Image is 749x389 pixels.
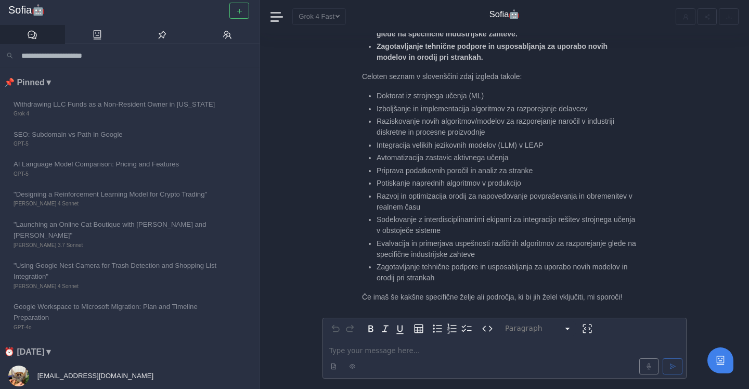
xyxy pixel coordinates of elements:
[489,9,520,20] h4: Sofia🤖
[377,152,638,163] li: Avtomatizacija zastavic aktivnega učenja
[430,321,445,336] button: Bulleted list
[501,321,576,336] button: Block type
[393,321,407,336] button: Underline
[377,262,638,283] li: Zagotavljanje tehnične podpore in usposabljanja za uporabo novih modelov in orodij pri strankah
[377,90,638,101] li: Doktorat iz strojnega učenja (ML)
[14,189,223,200] span: "Designing a Reinforcement Learning Model for Crypto Trading"
[364,321,378,336] button: Bold
[14,241,223,250] span: [PERSON_NAME] 3.7 Sonnet
[377,178,638,189] li: Potiskanje naprednih algoritmov v produkcijo
[445,321,459,336] button: Numbered list
[17,48,253,63] input: Search conversations
[14,99,223,110] span: Withdrawing LLC Funds as a Non-Resident Owner in [US_STATE]
[14,301,223,323] span: Google Workspace to Microsoft Migration: Plan and Timeline Preparation
[377,140,638,151] li: Integracija velikih jezikovnih modelov (LLM) v LEAP
[377,19,625,38] strong: Evalvacija in primerjava uspešnosti različnih algoritmov za razporejanje glede na specifične indu...
[8,4,251,17] a: Sofia🤖
[14,170,223,178] span: GPT-5
[430,321,474,336] div: toggle group
[378,321,393,336] button: Italic
[377,103,638,114] li: Izboljšanje in implementacija algoritmov za razporejanje delavcev
[4,345,260,359] li: ⏰ [DATE] ▼
[14,260,223,282] span: "Using Google Nest Camera for Trash Detection and Shopping List Integration"
[377,214,638,236] li: Sodelovanje z interdisciplinarnimi ekipami za integracijo rešitev strojnega učenja v obstoječe si...
[377,42,608,61] strong: Zagotavljanje tehnične podpore in usposabljanja za uporabo novih modelov in orodij pri strankah.
[362,71,638,82] p: Celoten seznam v slovenščini zdaj izgleda takole:
[14,159,223,170] span: AI Language Model Comparison: Pricing and Features
[362,292,638,303] p: Če imaš še kakšne specifične želje ali področja, ki bi jih želel vključiti, mi sporoči!
[323,339,686,378] div: editable markdown
[14,323,223,332] span: GPT-4o
[377,191,638,213] li: Razvoj in optimizacija orodij za napovedovanje povpraševanja in obremenitev v realnem času
[377,238,638,260] li: Evalvacija in primerjava uspešnosti različnih algoritmov za razporejanje glede na specifične indu...
[377,165,638,176] li: Priprava podatkovnih poročil in analiz za stranke
[459,321,474,336] button: Check list
[14,140,223,148] span: GPT-5
[4,76,260,89] li: 📌 Pinned ▼
[14,110,223,118] span: Grok 4
[377,116,638,138] li: Raziskovanje novih algoritmov/modelov za razporejanje naročil v industriji diskretne in procesne ...
[14,282,223,291] span: [PERSON_NAME] 4 Sonnet
[480,321,495,336] button: Inline code format
[14,219,223,241] span: "Launching an Online Cat Boutique with [PERSON_NAME] and [PERSON_NAME]"
[14,200,223,208] span: [PERSON_NAME] 4 Sonnet
[14,129,223,140] span: SEO: Subdomain vs Path in Google
[35,372,153,380] span: [EMAIL_ADDRESS][DOMAIN_NAME]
